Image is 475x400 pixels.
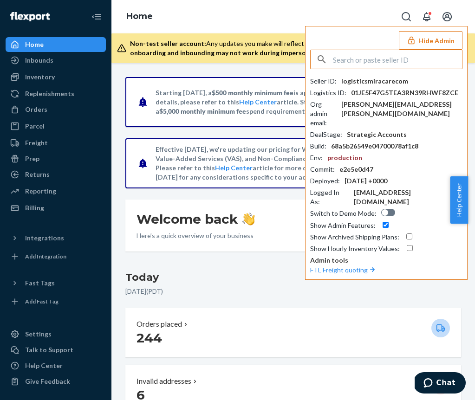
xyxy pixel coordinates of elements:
div: Home [25,40,44,49]
div: Parcel [25,122,45,131]
a: Home [6,37,106,52]
div: Talk to Support [25,345,73,355]
a: Replenishments [6,86,106,101]
div: [EMAIL_ADDRESS][DOMAIN_NAME] [354,188,462,206]
button: Integrations [6,231,106,245]
iframe: Opens a widget where you can chat to one of our agents [415,372,466,395]
span: $500 monthly minimum fee [212,89,293,97]
img: hand-wave emoji [242,213,255,226]
button: Open Search Box [397,7,416,26]
div: Commit : [310,165,335,174]
a: FTL Freight quoting [310,266,377,274]
div: Logistics ID : [310,88,346,97]
div: Add Integration [25,252,66,260]
div: Show Archived Shipping Plans : [310,232,399,242]
div: Any updates you make will reflect against the seller's account. [130,39,460,58]
div: Reporting [25,187,56,196]
p: Here’s a quick overview of your business [137,231,255,240]
div: Help Center [25,361,63,370]
button: Talk to Support [6,342,106,357]
span: 244 [137,330,162,346]
a: Orders [6,102,106,117]
div: DealStage : [310,130,342,139]
p: Admin tools [310,256,462,265]
a: Help Center [6,358,106,373]
button: Help Center [450,176,468,224]
a: Settings [6,327,106,342]
div: Settings [25,329,52,339]
div: Orders [25,105,47,114]
p: Orders placed [137,319,182,329]
div: Show Admin Features : [310,221,376,230]
img: Flexport logo [10,12,50,21]
button: Open notifications [417,7,436,26]
p: Invalid addresses [137,376,191,387]
a: Add Fast Tag [6,294,106,309]
div: e2e5e0d47 [339,165,373,174]
div: Integrations [25,233,64,243]
button: Give Feedback [6,374,106,389]
span: Non-test seller account: [130,39,206,47]
div: production [327,153,362,162]
button: Close Navigation [87,7,106,26]
p: Starting [DATE], a is applicable to all merchants. For more details, please refer to this article... [156,88,429,116]
div: logisticsmiracarecom [341,77,408,86]
ol: breadcrumbs [119,3,160,30]
div: Build : [310,142,326,151]
p: [DATE] ( PDT ) [125,287,461,296]
a: Home [126,11,153,21]
div: Logged In As : [310,188,349,206]
div: Inventory [25,72,55,82]
div: Strategic Accounts [347,130,407,139]
div: Fast Tags [25,278,55,288]
div: Replenishments [25,89,74,98]
div: Prep [25,154,39,163]
div: Switch to Demo Mode : [310,209,377,218]
div: Show Hourly Inventory Values : [310,244,400,253]
div: Inbounds [25,56,53,65]
button: Open account menu [438,7,456,26]
div: Org admin email : [310,100,337,128]
a: Returns [6,167,106,182]
button: Fast Tags [6,276,106,290]
div: [DATE] +0000 [345,176,387,186]
div: Returns [25,170,50,179]
a: Billing [6,200,106,215]
a: Help Center [215,164,253,172]
a: Reporting [6,184,106,199]
h1: Welcome back [137,211,255,227]
div: 01JE5F47G5TEA3RN39RHWF8ZCE [351,88,458,97]
span: $5,000 monthly minimum fee [159,107,246,115]
a: Inventory [6,70,106,84]
a: Inbounds [6,53,106,68]
div: Give Feedback [25,377,70,386]
div: 68a5b26549e04700078af1c8 [331,142,418,151]
div: Add Fast Tag [25,297,59,305]
p: Effective [DATE], we're updating our pricing for Wholesale (B2B), Reserve Storage, Value-Added Se... [156,145,429,182]
button: Orders placed 244 [125,308,461,357]
a: Freight [6,135,106,150]
button: Hide Admin [399,31,462,50]
div: Seller ID : [310,77,337,86]
a: Parcel [6,119,106,134]
div: Env : [310,153,323,162]
div: Billing [25,203,44,213]
a: Help Center [239,98,277,106]
a: Prep [6,151,106,166]
div: Deployed : [310,176,340,186]
input: Search or paste seller ID [333,50,462,69]
div: Freight [25,138,48,148]
h3: Today [125,270,461,285]
a: Add Integration [6,249,106,264]
div: [PERSON_NAME][EMAIL_ADDRESS][PERSON_NAME][DOMAIN_NAME] [341,100,462,118]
